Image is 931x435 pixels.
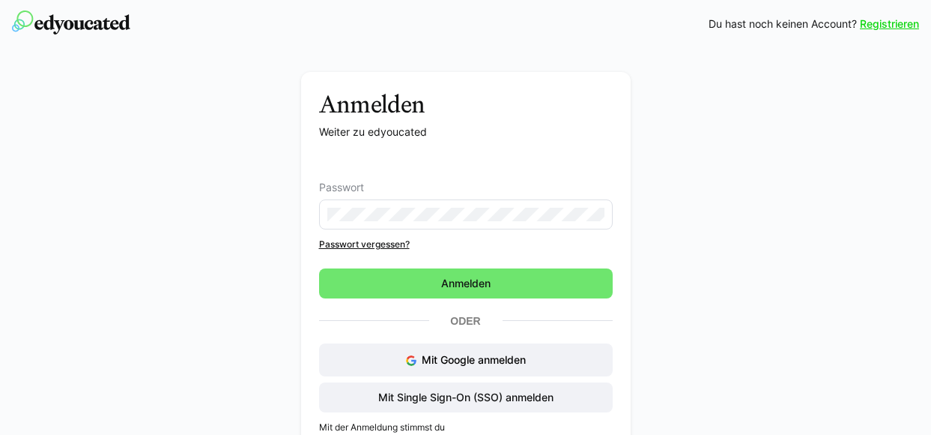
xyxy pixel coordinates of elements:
[319,90,613,118] h3: Anmelden
[439,276,493,291] span: Anmelden
[422,353,526,366] span: Mit Google anmelden
[376,390,556,405] span: Mit Single Sign-On (SSO) anmelden
[319,382,613,412] button: Mit Single Sign-On (SSO) anmelden
[860,16,919,31] a: Registrieren
[319,343,613,376] button: Mit Google anmelden
[319,181,364,193] span: Passwort
[319,124,613,139] p: Weiter zu edyoucated
[319,268,613,298] button: Anmelden
[709,16,857,31] span: Du hast noch keinen Account?
[319,238,613,250] a: Passwort vergessen?
[12,10,130,34] img: edyoucated
[429,310,503,331] p: Oder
